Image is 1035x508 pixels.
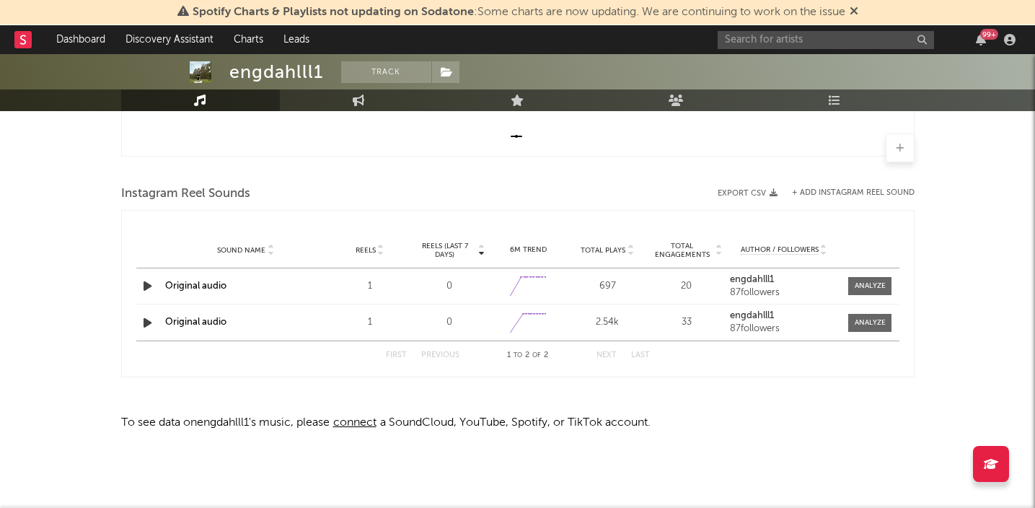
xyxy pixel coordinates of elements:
div: 0 [413,315,485,330]
button: Previous [421,351,459,359]
div: + Add Instagram Reel Sound [778,189,915,197]
span: Sound Name [217,246,265,255]
span: to [514,352,522,359]
span: of [532,352,541,359]
a: Original audio [165,317,226,327]
button: First [386,351,407,359]
span: Spotify Charts & Playlists not updating on Sodatone [193,6,474,18]
button: Track [341,61,431,83]
div: 697 [571,279,643,294]
span: connect [330,417,380,429]
button: Export CSV [718,189,778,198]
div: 2.54k [571,315,643,330]
span: Total Engagements [651,242,714,259]
div: 87 followers [730,288,838,298]
span: Instagram Reel Sounds [121,185,250,203]
button: Next [596,351,617,359]
div: 87 followers [730,324,838,334]
span: Dismiss [850,6,858,18]
a: Dashboard [46,25,115,54]
div: 1 [334,279,406,294]
button: + Add Instagram Reel Sound [792,189,915,197]
a: Original audio [165,281,226,291]
div: 0 [413,279,485,294]
a: Discovery Assistant [115,25,224,54]
span: : Some charts are now updating. We are continuing to work on the issue [193,6,845,18]
span: Author / Followers [741,245,819,255]
span: Reels (last 7 days) [413,242,477,259]
input: Search for artists [718,31,934,49]
button: 99+ [976,34,986,45]
div: engdahlll1 [229,61,323,83]
div: 99 + [980,29,998,40]
strong: engdahlll1 [730,311,774,320]
a: engdahlll1 [730,311,838,321]
span: Reels [356,246,376,255]
a: engdahlll1 [730,275,838,285]
span: Total Plays [581,246,625,255]
div: 1 2 2 [488,347,568,364]
a: Leads [273,25,320,54]
div: 6M Trend [493,245,565,255]
p: To see data on engdahlll1 's music, please a SoundCloud, YouTube, Spotify, or TikTok account. [121,414,915,432]
button: Last [631,351,650,359]
div: 1 [334,315,406,330]
div: 33 [651,315,723,330]
a: Charts [224,25,273,54]
div: 20 [651,279,723,294]
strong: engdahlll1 [730,275,774,284]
